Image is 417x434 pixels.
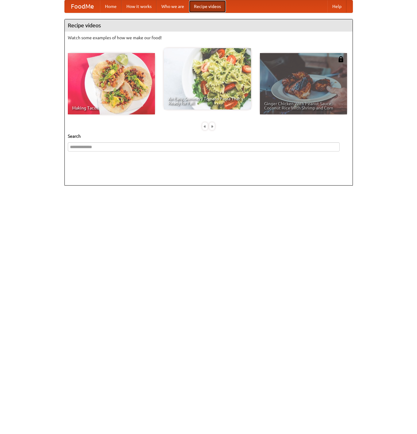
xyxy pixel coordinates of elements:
a: Home [100,0,122,13]
a: An Easy, Summery Tomato Pasta That's Ready for Fall [164,48,251,109]
a: Who we are [156,0,189,13]
p: Watch some examples of how we make our food! [68,35,349,41]
div: » [209,122,215,130]
a: Making Tacos [68,53,155,114]
img: 483408.png [338,56,344,62]
div: « [202,122,208,130]
a: Recipe videos [189,0,226,13]
a: Help [327,0,346,13]
h4: Recipe videos [65,19,353,32]
a: FoodMe [65,0,100,13]
span: An Easy, Summery Tomato Pasta That's Ready for Fall [168,97,247,105]
a: How it works [122,0,156,13]
span: Making Tacos [72,106,151,110]
h5: Search [68,133,349,139]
